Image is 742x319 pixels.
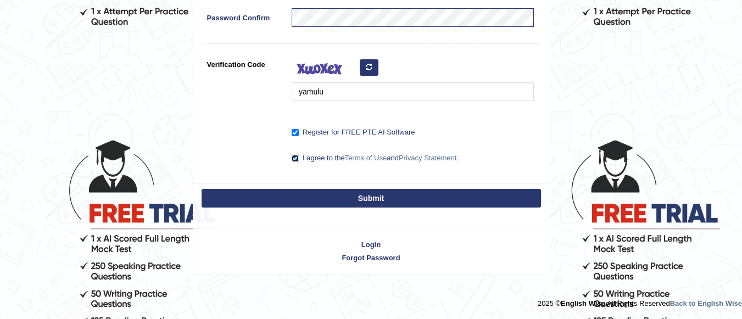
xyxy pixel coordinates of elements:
[399,154,457,162] a: Privacy Statement
[538,293,742,309] div: 2025 © All Rights Reserved
[202,8,287,23] label: Password Confirm
[193,239,549,250] a: Login
[670,299,742,307] a: Back to English Wise
[292,153,459,164] label: I agree to the and .
[561,299,607,307] strong: English Wise.
[292,127,415,138] label: Register for FREE PTE AI Software
[345,154,387,162] a: Terms of Use
[202,189,541,208] button: Submit
[193,253,549,263] a: Forgot Password
[202,55,287,70] label: Verification Code
[292,155,299,162] input: I agree to theTerms of UseandPrivacy Statement.
[292,129,299,136] input: Register for FREE PTE AI Software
